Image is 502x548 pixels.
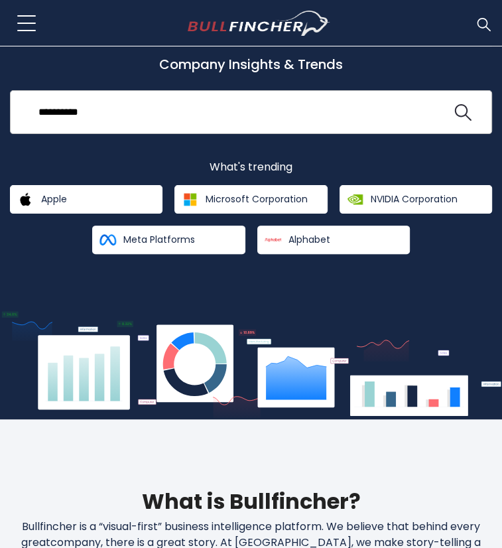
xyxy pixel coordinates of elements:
[188,11,330,36] a: Go to homepage
[123,234,195,245] span: Meta Platforms
[41,193,67,205] span: Apple
[288,234,330,245] span: Alphabet
[257,226,410,254] a: Alphabet
[188,11,330,36] img: bullfincher logo
[371,193,458,205] span: NVIDIA Corporation
[174,185,327,214] a: Microsoft Corporation
[10,185,162,214] a: Apple
[206,193,308,205] span: Microsoft Corporation
[10,56,492,73] p: Company Insights & Trends
[454,104,471,121] img: search icon
[92,226,245,254] a: Meta Platforms
[10,486,492,517] h2: What is Bullfincher?
[10,161,492,174] p: What's trending
[340,185,492,214] a: NVIDIA Corporation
